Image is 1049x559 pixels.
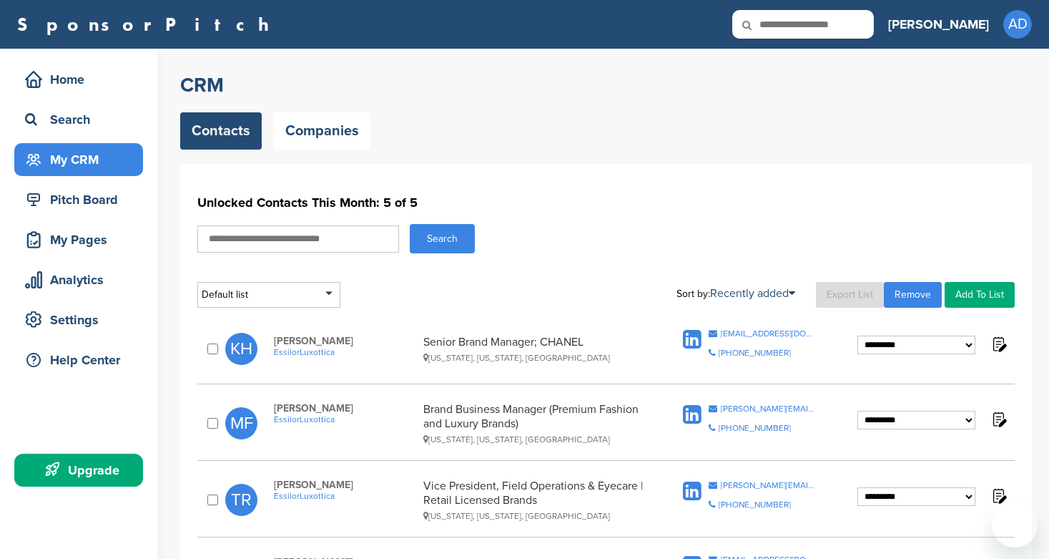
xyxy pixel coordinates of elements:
[1003,10,1032,39] span: AD
[719,424,791,432] div: [PHONE_NUMBER]
[14,63,143,96] a: Home
[719,500,791,509] div: [PHONE_NUMBER]
[21,347,143,373] div: Help Center
[14,143,143,176] a: My CRM
[274,414,416,424] a: EssilorLuxottica
[21,67,143,92] div: Home
[225,333,257,365] span: KH
[992,502,1038,548] iframe: Button to launch messaging window
[423,511,646,521] div: [US_STATE], [US_STATE], [GEOGRAPHIC_DATA]
[21,267,143,293] div: Analytics
[719,349,791,357] div: [PHONE_NUMBER]
[274,347,416,357] a: EssilorLuxottica
[14,344,143,376] a: Help Center
[816,282,884,308] a: Export List
[14,183,143,216] a: Pitch Board
[21,187,143,213] div: Pitch Board
[884,282,942,308] a: Remove
[17,15,278,34] a: SponsorPitch
[14,454,143,487] a: Upgrade
[14,263,143,296] a: Analytics
[423,335,646,363] div: Senior Brand Manager; CHANEL
[710,286,795,301] a: Recently added
[180,72,1032,98] h2: CRM
[14,303,143,336] a: Settings
[14,223,143,256] a: My Pages
[676,288,795,299] div: Sort by:
[21,227,143,253] div: My Pages
[990,487,1008,505] img: Notes
[21,147,143,172] div: My CRM
[274,402,416,414] span: [PERSON_NAME]
[21,307,143,333] div: Settings
[274,112,370,150] a: Companies
[225,407,257,439] span: MF
[888,14,989,34] h3: [PERSON_NAME]
[423,479,646,521] div: Vice President, Field Operations & Eyecare | Retail Licensed Brands
[945,282,1015,308] a: Add To List
[225,484,257,516] span: TR
[180,112,262,150] a: Contacts
[14,103,143,136] a: Search
[990,335,1008,353] img: Notes
[721,404,816,413] div: [PERSON_NAME][EMAIL_ADDRESS][PERSON_NAME][DOMAIN_NAME]
[990,410,1008,428] img: Notes
[410,224,475,253] button: Search
[21,107,143,132] div: Search
[423,434,646,444] div: [US_STATE], [US_STATE], [GEOGRAPHIC_DATA]
[423,402,646,444] div: Brand Business Manager (Premium Fashion and Luxury Brands)
[21,457,143,483] div: Upgrade
[721,481,816,490] div: [PERSON_NAME][EMAIL_ADDRESS][PERSON_NAME][DOMAIN_NAME]
[888,9,989,40] a: [PERSON_NAME]
[274,491,416,501] a: EssilorLuxottica
[423,353,646,363] div: [US_STATE], [US_STATE], [GEOGRAPHIC_DATA]
[197,282,340,308] div: Default list
[274,335,416,347] span: [PERSON_NAME]
[197,190,1015,215] h1: Unlocked Contacts This Month: 5 of 5
[721,329,816,338] div: [EMAIL_ADDRESS][DOMAIN_NAME]
[274,479,416,491] span: [PERSON_NAME]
